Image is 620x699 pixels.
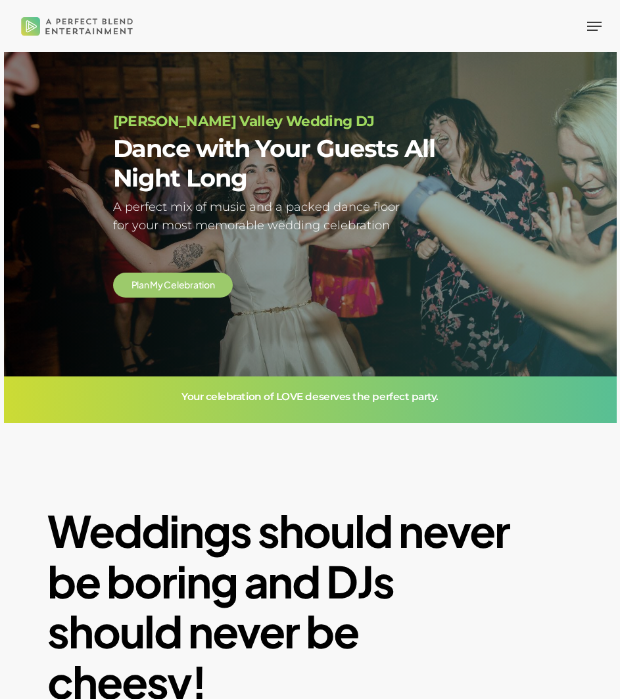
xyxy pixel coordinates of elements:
[144,280,149,289] span: n
[179,280,185,289] span: e
[131,280,215,290] a: Plan My Celebration
[113,114,508,129] h1: [PERSON_NAME] Valley Wedding DJ
[113,388,508,406] h3: Your celebration of LOVE deserves the perfect party.
[587,20,602,33] a: Navigation Menu
[164,280,171,289] span: C
[137,280,139,289] span: l
[193,280,199,289] span: a
[184,280,190,289] span: b
[171,280,177,289] span: e
[150,280,158,289] span: M
[113,134,508,193] h2: Dance with Your Guests All Night Long
[139,280,144,289] span: a
[210,280,215,289] span: n
[18,8,136,44] img: A Perfect Blend Entertainment
[204,280,210,289] span: o
[131,280,137,289] span: P
[190,280,193,289] span: r
[177,280,179,289] span: l
[202,280,204,289] span: i
[113,198,508,236] h5: A perfect mix of music and a packed dance floor for your most memorable wedding celebration
[158,280,163,289] span: y
[199,280,203,289] span: t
